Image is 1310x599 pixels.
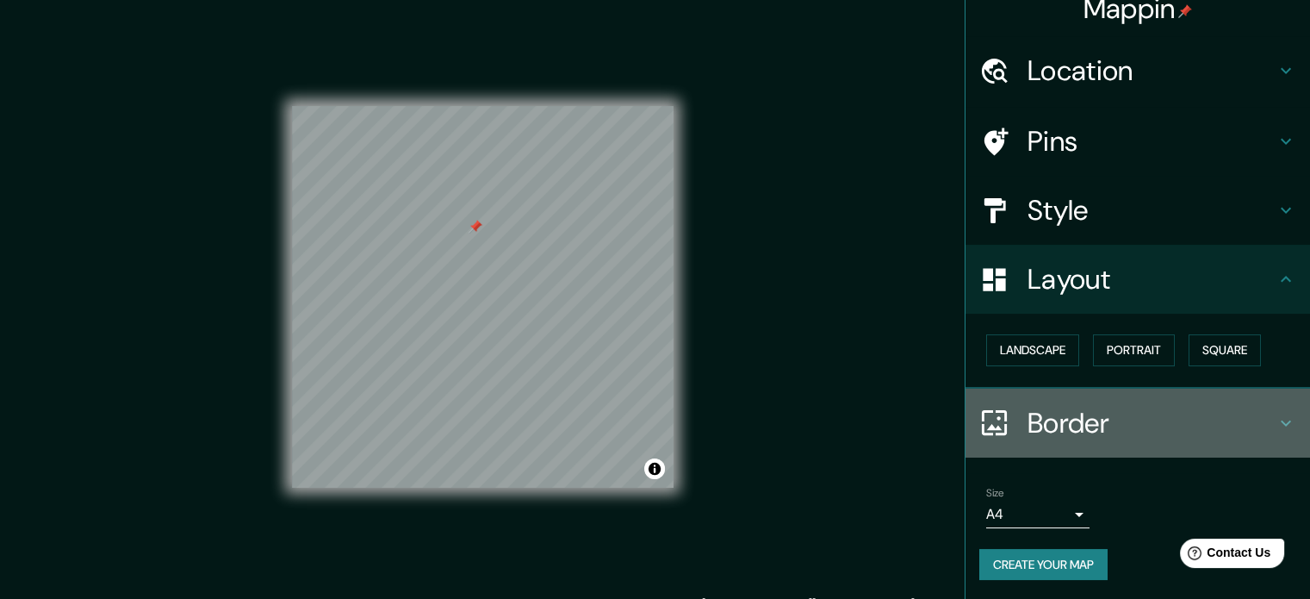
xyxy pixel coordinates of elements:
div: Location [965,36,1310,105]
iframe: Help widget launcher [1157,532,1291,580]
button: Portrait [1093,334,1175,366]
label: Size [986,485,1004,500]
h4: Layout [1028,262,1276,296]
div: Style [965,176,1310,245]
h4: Location [1028,53,1276,88]
div: Border [965,389,1310,458]
button: Create your map [979,549,1108,581]
button: Toggle attribution [644,459,665,479]
div: Layout [965,245,1310,314]
h4: Pins [1028,124,1276,159]
h4: Style [1028,193,1276,228]
button: Square [1189,334,1261,366]
div: A4 [986,501,1090,528]
button: Landscape [986,334,1079,366]
canvas: Map [292,106,674,488]
h4: Border [1028,406,1276,440]
div: Pins [965,107,1310,176]
img: pin-icon.png [1178,4,1192,18]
